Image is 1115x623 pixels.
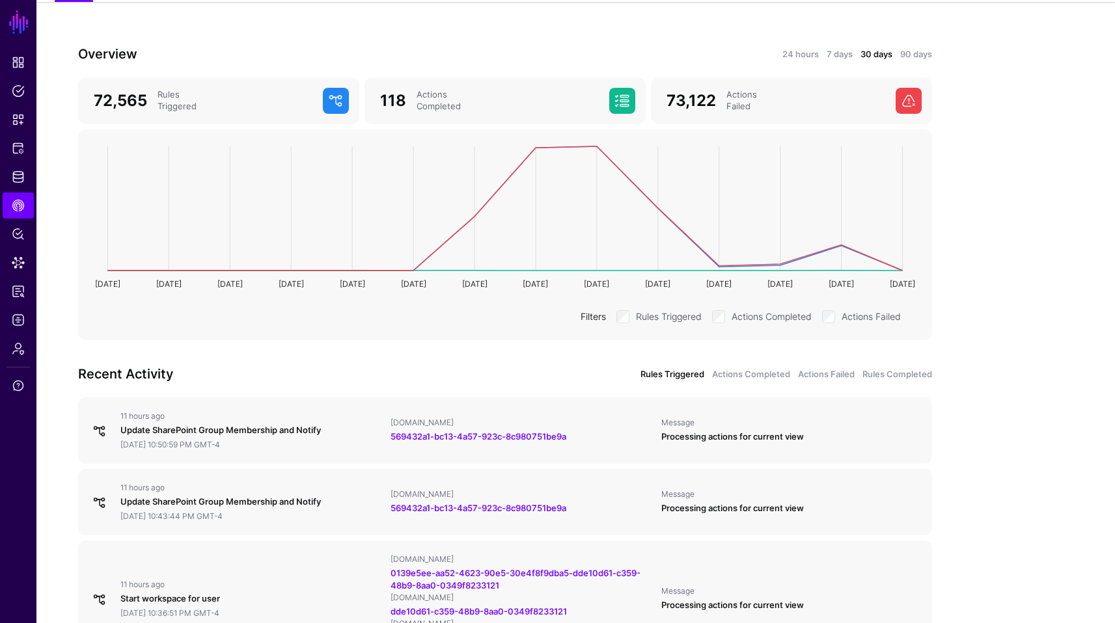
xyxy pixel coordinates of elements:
div: [DOMAIN_NAME] [391,554,650,564]
div: Processing actions for current view [661,431,921,444]
text: [DATE] [217,279,243,289]
div: Actions Failed [721,89,890,113]
span: 118 [380,91,406,110]
div: Message [661,489,921,499]
a: Protected Systems [3,135,34,161]
text: [DATE] [706,279,732,289]
a: Actions Failed [798,368,855,381]
a: Policy Lens [3,221,34,247]
div: Actions Completed [411,89,604,113]
div: Message [661,418,921,428]
div: [DOMAIN_NAME] [391,418,650,428]
a: Policies [3,78,34,104]
div: [DATE] 10:36:51 PM GMT-4 [120,608,380,618]
div: Update SharePoint Group Membership and Notify [120,496,380,509]
text: [DATE] [584,279,609,289]
text: [DATE] [645,279,670,289]
span: Protected Systems [12,142,25,155]
div: [DATE] 10:43:44 PM GMT-4 [120,511,380,522]
h3: Recent Activity [78,364,497,384]
span: CAEP Hub [12,199,25,212]
span: Identity Data Fabric [12,170,25,183]
text: [DATE] [156,279,182,289]
text: [DATE] [523,279,548,289]
h3: Overview [78,44,497,64]
label: Rules Triggered [636,308,702,323]
div: [DATE] 10:50:59 PM GMT-4 [120,440,380,450]
label: Actions Completed [732,308,812,323]
text: [DATE] [767,279,793,289]
span: Policies [12,85,25,98]
a: Actions Completed [712,368,790,381]
a: Logs [3,307,34,333]
div: Filters [575,310,611,323]
span: Data Lens [12,256,25,269]
span: Policy Lens [12,228,25,241]
a: Dashboard [3,49,34,75]
div: 11 hours ago [120,483,380,493]
div: [DOMAIN_NAME] [391,592,650,603]
span: Snippets [12,113,25,126]
span: Reports [12,285,25,298]
a: Admin [3,336,34,362]
div: Update SharePoint Group Membership and Notify [120,424,380,437]
a: Data Lens [3,250,34,276]
a: Reports [3,278,34,304]
div: Processing actions for current view [661,502,921,515]
a: Snippets [3,107,34,133]
div: Message [661,586,921,596]
span: Support [12,379,25,392]
a: 90 days [900,48,932,61]
span: Admin [12,342,25,355]
text: [DATE] [279,279,304,289]
div: Processing actions for current view [661,599,921,612]
div: 11 hours ago [120,579,380,590]
a: SGNL [8,8,30,36]
text: [DATE] [401,279,426,289]
text: [DATE] [95,279,120,289]
div: 11 hours ago [120,411,380,421]
a: dde10d61-c359-48b9-8aa0-0349f8233121 [391,606,567,616]
a: 7 days [827,48,853,61]
div: [DOMAIN_NAME] [391,489,650,499]
a: 569432a1-bc13-4a57-923c-8c980751be9a [391,431,566,442]
a: 24 hours [782,48,819,61]
a: 569432a1-bc13-4a57-923c-8c980751be9a [391,503,566,513]
span: Dashboard [12,56,25,69]
a: Rules Triggered [640,368,704,381]
div: Rules Triggered [152,89,318,113]
span: 72,565 [94,91,147,110]
span: 73,122 [667,91,716,110]
span: Logs [12,313,25,326]
div: Start workspace for user [120,592,380,605]
a: CAEP Hub [3,192,34,219]
label: Actions Failed [842,308,901,323]
text: [DATE] [890,279,915,289]
a: Identity Data Fabric [3,164,34,190]
a: 0139e5ee-aa52-4623-90e5-30e4f8f9dba5-dde10d61-c359-48b9-8aa0-0349f8233121 [391,568,640,591]
a: Rules Completed [862,368,932,381]
text: [DATE] [462,279,488,289]
text: [DATE] [340,279,365,289]
text: [DATE] [829,279,854,289]
a: 30 days [860,48,892,61]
